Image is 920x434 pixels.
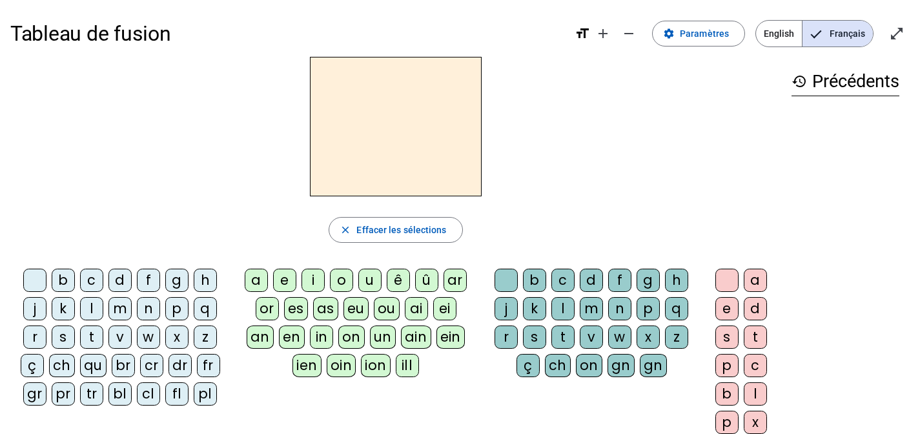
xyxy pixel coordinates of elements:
[576,354,602,377] div: on
[637,297,660,320] div: p
[792,67,899,96] h3: Précédents
[715,382,739,406] div: b
[744,354,767,377] div: c
[313,297,338,320] div: as
[744,297,767,320] div: d
[52,382,75,406] div: pr
[165,269,189,292] div: g
[80,382,103,406] div: tr
[256,297,279,320] div: or
[361,354,391,377] div: ion
[621,26,637,41] mat-icon: remove
[616,21,642,46] button: Diminuer la taille de la police
[165,382,189,406] div: fl
[292,354,322,377] div: ien
[80,269,103,292] div: c
[608,297,631,320] div: n
[637,269,660,292] div: g
[165,325,189,349] div: x
[590,21,616,46] button: Augmenter la taille de la police
[551,325,575,349] div: t
[495,325,518,349] div: r
[715,325,739,349] div: s
[715,297,739,320] div: e
[245,269,268,292] div: a
[52,297,75,320] div: k
[284,297,308,320] div: es
[580,325,603,349] div: v
[516,354,540,377] div: ç
[52,269,75,292] div: b
[140,354,163,377] div: cr
[665,297,688,320] div: q
[387,269,410,292] div: ê
[108,325,132,349] div: v
[194,297,217,320] div: q
[436,325,465,349] div: ein
[279,325,305,349] div: en
[112,354,135,377] div: br
[640,354,667,377] div: gn
[595,26,611,41] mat-icon: add
[338,325,365,349] div: on
[80,297,103,320] div: l
[744,411,767,434] div: x
[652,21,745,46] button: Paramètres
[194,382,217,406] div: pl
[23,297,46,320] div: j
[23,325,46,349] div: r
[137,325,160,349] div: w
[889,26,905,41] mat-icon: open_in_full
[165,297,189,320] div: p
[194,269,217,292] div: h
[169,354,192,377] div: dr
[495,297,518,320] div: j
[108,382,132,406] div: bl
[329,217,462,243] button: Effacer les sélections
[10,13,564,54] h1: Tableau de fusion
[792,74,807,89] mat-icon: history
[551,269,575,292] div: c
[608,354,635,377] div: gn
[405,297,428,320] div: ai
[396,354,419,377] div: ill
[608,325,631,349] div: w
[744,382,767,406] div: l
[137,297,160,320] div: n
[343,297,369,320] div: eu
[194,325,217,349] div: z
[755,20,874,47] mat-button-toggle-group: Language selection
[665,269,688,292] div: h
[663,28,675,39] mat-icon: settings
[637,325,660,349] div: x
[356,222,446,238] span: Effacer les sélections
[523,269,546,292] div: b
[108,297,132,320] div: m
[575,26,590,41] mat-icon: format_size
[80,354,107,377] div: qu
[523,325,546,349] div: s
[49,354,75,377] div: ch
[310,325,333,349] div: in
[23,382,46,406] div: gr
[715,354,739,377] div: p
[108,269,132,292] div: d
[21,354,44,377] div: ç
[680,26,729,41] span: Paramètres
[608,269,631,292] div: f
[401,325,431,349] div: ain
[433,297,456,320] div: ei
[545,354,571,377] div: ch
[358,269,382,292] div: u
[580,269,603,292] div: d
[802,21,873,46] span: Français
[330,269,353,292] div: o
[197,354,220,377] div: fr
[551,297,575,320] div: l
[415,269,438,292] div: û
[884,21,910,46] button: Entrer en plein écran
[80,325,103,349] div: t
[744,269,767,292] div: a
[715,411,739,434] div: p
[370,325,396,349] div: un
